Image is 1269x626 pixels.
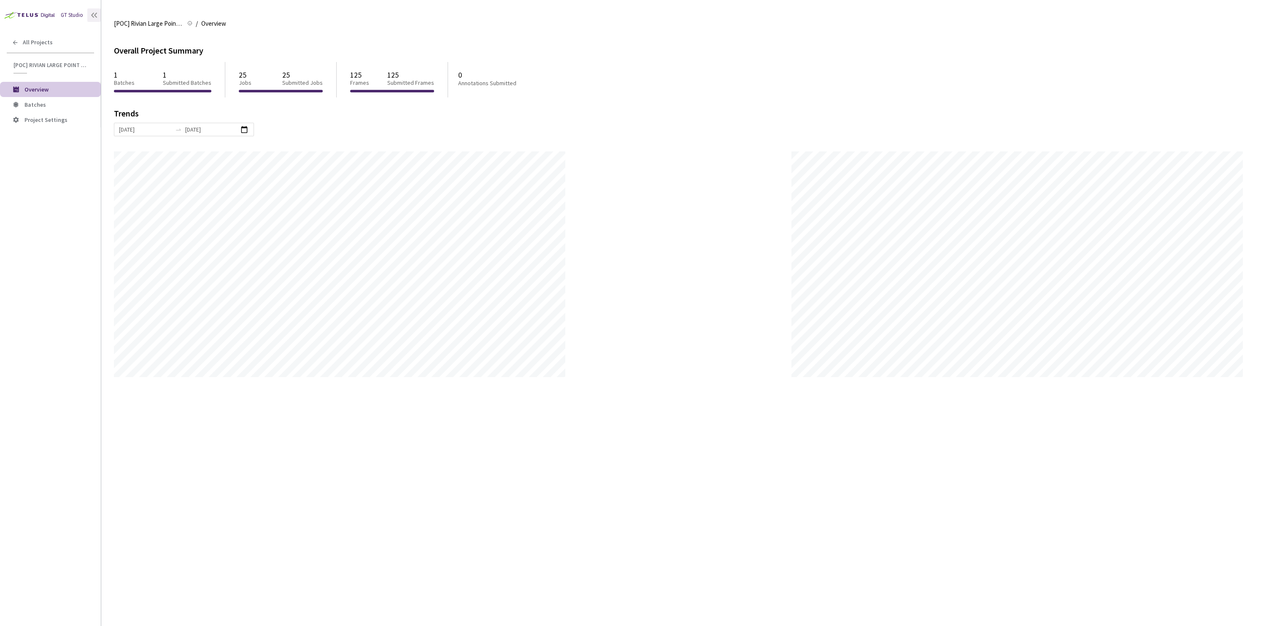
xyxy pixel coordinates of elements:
[163,79,211,86] p: Submitted Batches
[282,79,323,86] p: Submitted Jobs
[282,70,323,79] p: 25
[185,125,238,134] input: End date
[24,101,46,108] span: Batches
[114,109,1245,123] div: Trends
[163,70,211,79] p: 1
[24,116,67,124] span: Project Settings
[387,79,434,86] p: Submitted Frames
[239,79,251,86] p: Jobs
[458,80,549,87] p: Annotations Submitted
[119,125,172,134] input: Start date
[175,126,182,133] span: swap-right
[350,79,369,86] p: Frames
[196,19,198,29] li: /
[114,19,182,29] span: [POC] Rivian Large Point Clouds
[61,11,83,19] div: GT Studio
[13,62,89,69] span: [POC] Rivian Large Point Clouds
[201,19,226,29] span: Overview
[23,39,53,46] span: All Projects
[114,70,135,79] p: 1
[350,70,369,79] p: 125
[458,70,549,79] p: 0
[114,44,1256,57] div: Overall Project Summary
[387,70,434,79] p: 125
[239,70,251,79] p: 25
[175,126,182,133] span: to
[114,79,135,86] p: Batches
[24,86,49,93] span: Overview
